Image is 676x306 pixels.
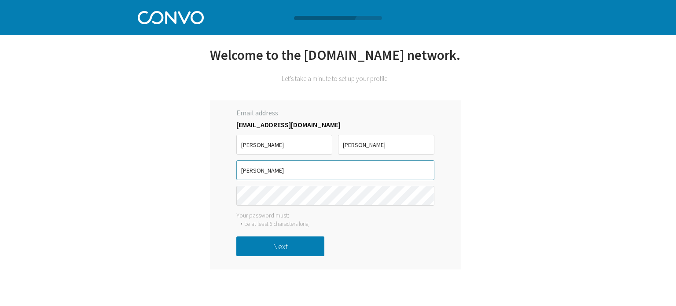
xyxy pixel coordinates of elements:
input: First Name [236,135,332,155]
input: Last Name [338,135,434,155]
label: Email address [236,108,434,120]
label: [EMAIL_ADDRESS][DOMAIN_NAME] [236,120,434,129]
input: Job Title [236,160,434,180]
img: Convo Logo [138,9,204,24]
div: Let’s take a minute to set up your profile. [210,74,461,83]
div: Your password must: [236,211,434,219]
div: be at least 6 characters long [244,220,309,228]
div: Welcome to the [DOMAIN_NAME] network. [210,46,461,74]
button: Next [236,236,324,256]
